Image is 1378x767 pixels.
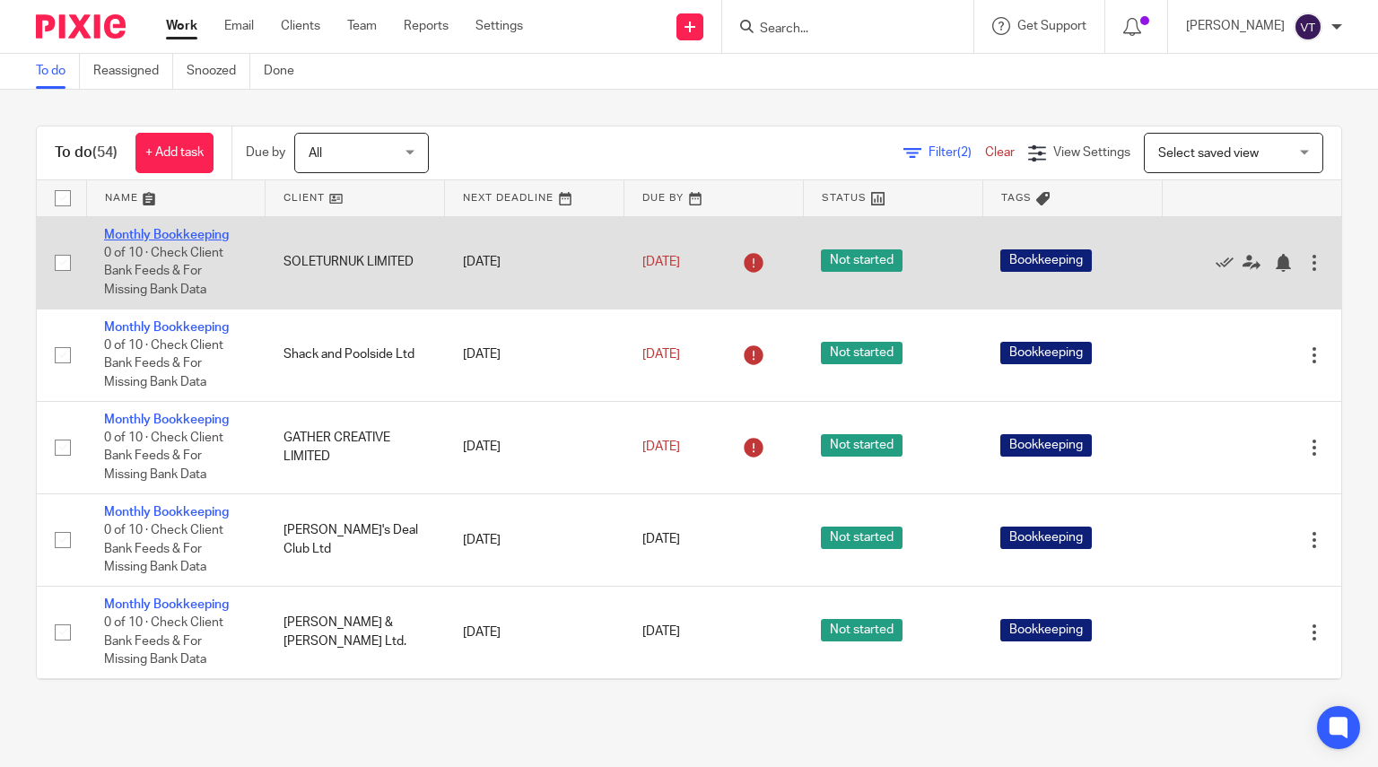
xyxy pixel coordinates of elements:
[1158,147,1259,160] span: Select saved view
[281,17,320,35] a: Clients
[266,216,445,309] td: SOLETURNUK LIMITED
[266,586,445,678] td: [PERSON_NAME] & [PERSON_NAME] Ltd.
[104,598,229,611] a: Monthly Bookkeeping
[821,527,903,549] span: Not started
[166,17,197,35] a: Work
[1000,619,1092,641] span: Bookkeeping
[55,144,118,162] h1: To do
[92,145,118,160] span: (54)
[1186,17,1285,35] p: [PERSON_NAME]
[821,342,903,364] span: Not started
[104,321,229,334] a: Monthly Bookkeeping
[104,339,223,388] span: 0 of 10 · Check Client Bank Feeds & For Missing Bank Data
[104,414,229,426] a: Monthly Bookkeeping
[187,54,250,89] a: Snoozed
[104,247,223,296] span: 0 of 10 · Check Client Bank Feeds & For Missing Bank Data
[445,493,624,586] td: [DATE]
[224,17,254,35] a: Email
[642,534,680,546] span: [DATE]
[1000,249,1092,272] span: Bookkeeping
[104,616,223,666] span: 0 of 10 · Check Client Bank Feeds & For Missing Bank Data
[246,144,285,161] p: Due by
[1001,193,1032,203] span: Tags
[104,431,223,481] span: 0 of 10 · Check Client Bank Feeds & For Missing Bank Data
[104,229,229,241] a: Monthly Bookkeeping
[1000,342,1092,364] span: Bookkeeping
[1216,253,1243,271] a: Mark as done
[1000,434,1092,457] span: Bookkeeping
[404,17,449,35] a: Reports
[445,309,624,401] td: [DATE]
[1017,20,1086,32] span: Get Support
[821,619,903,641] span: Not started
[266,309,445,401] td: Shack and Poolside Ltd
[445,586,624,678] td: [DATE]
[266,493,445,586] td: [PERSON_NAME]'s Deal Club Ltd
[264,54,308,89] a: Done
[821,249,903,272] span: Not started
[642,626,680,639] span: [DATE]
[1053,146,1130,159] span: View Settings
[642,256,680,268] span: [DATE]
[93,54,173,89] a: Reassigned
[445,401,624,493] td: [DATE]
[445,216,624,309] td: [DATE]
[347,17,377,35] a: Team
[104,506,229,519] a: Monthly Bookkeeping
[36,54,80,89] a: To do
[642,440,680,453] span: [DATE]
[266,401,445,493] td: GATHER CREATIVE LIMITED
[104,524,223,573] span: 0 of 10 · Check Client Bank Feeds & For Missing Bank Data
[985,146,1015,159] a: Clear
[1000,527,1092,549] span: Bookkeeping
[929,146,985,159] span: Filter
[475,17,523,35] a: Settings
[309,147,322,160] span: All
[36,14,126,39] img: Pixie
[758,22,920,38] input: Search
[135,133,214,173] a: + Add task
[1294,13,1322,41] img: svg%3E
[821,434,903,457] span: Not started
[642,348,680,361] span: [DATE]
[957,146,972,159] span: (2)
